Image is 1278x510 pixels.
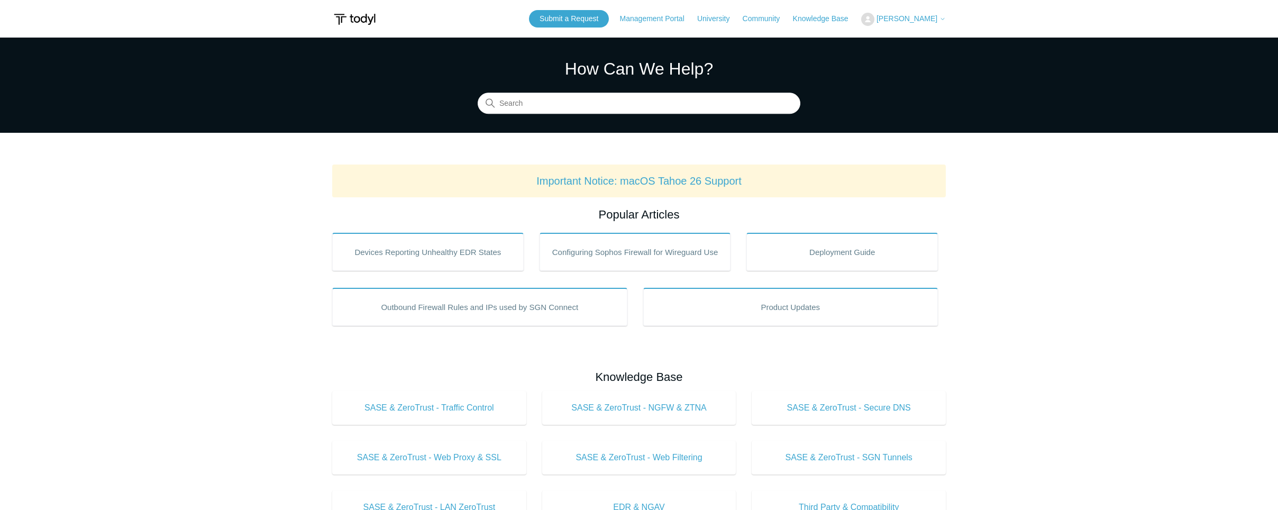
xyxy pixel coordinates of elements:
[558,451,720,464] span: SASE & ZeroTrust - Web Filtering
[348,402,510,414] span: SASE & ZeroTrust - Traffic Control
[536,175,742,187] a: Important Notice: macOS Tahoe 26 Support
[746,233,938,271] a: Deployment Guide
[332,288,627,326] a: Outbound Firewall Rules and IPs used by SGN Connect
[877,14,937,23] span: [PERSON_NAME]
[558,402,720,414] span: SASE & ZeroTrust - NGFW & ZTNA
[793,13,859,24] a: Knowledge Base
[478,93,800,114] input: Search
[768,402,930,414] span: SASE & ZeroTrust - Secure DNS
[332,10,377,29] img: Todyl Support Center Help Center home page
[752,441,946,475] a: SASE & ZeroTrust - SGN Tunnels
[332,441,526,475] a: SASE & ZeroTrust - Web Proxy & SSL
[332,233,524,271] a: Devices Reporting Unhealthy EDR States
[348,451,510,464] span: SASE & ZeroTrust - Web Proxy & SSL
[697,13,740,24] a: University
[861,13,946,26] button: [PERSON_NAME]
[542,391,736,425] a: SASE & ZeroTrust - NGFW & ZTNA
[542,441,736,475] a: SASE & ZeroTrust - Web Filtering
[768,451,930,464] span: SASE & ZeroTrust - SGN Tunnels
[752,391,946,425] a: SASE & ZeroTrust - Secure DNS
[529,10,609,28] a: Submit a Request
[332,368,946,386] h2: Knowledge Base
[643,288,938,326] a: Product Updates
[332,391,526,425] a: SASE & ZeroTrust - Traffic Control
[743,13,791,24] a: Community
[620,13,695,24] a: Management Portal
[332,206,946,223] h2: Popular Articles
[540,233,731,271] a: Configuring Sophos Firewall for Wireguard Use
[478,56,800,81] h1: How Can We Help?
